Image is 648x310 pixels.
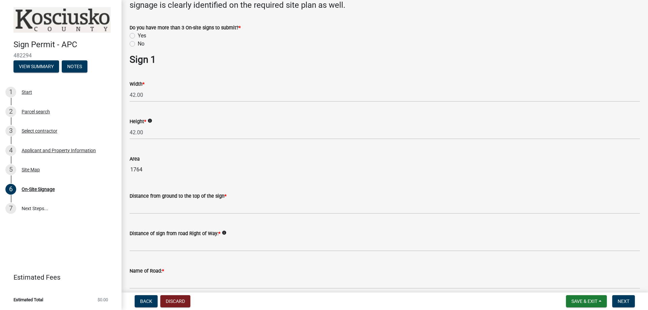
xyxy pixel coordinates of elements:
[160,295,190,307] button: Discard
[566,295,607,307] button: Save & Exit
[130,231,220,236] label: Distance of sign from road Right of Way:
[22,129,57,133] div: Select contractor
[612,295,635,307] button: Next
[5,184,16,195] div: 6
[222,230,226,235] i: info
[22,90,32,94] div: Start
[22,167,40,172] div: Site Map
[130,119,146,124] label: Height
[130,194,226,199] label: Distance from ground to the top of the sign
[13,64,59,69] wm-modal-confirm: Summary
[130,82,144,87] label: Width
[140,299,152,304] span: Back
[98,298,108,302] span: $0.00
[5,87,16,97] div: 1
[5,106,16,117] div: 2
[13,52,108,59] span: 482294
[618,299,629,304] span: Next
[13,40,116,50] h4: Sign Permit - APC
[5,271,111,284] a: Estimated Fees
[13,7,111,33] img: Kosciusko County, Indiana
[62,60,87,73] button: Notes
[130,54,156,65] strong: Sign 1
[147,118,152,123] i: info
[22,109,50,114] div: Parcel search
[13,60,59,73] button: View Summary
[62,64,87,69] wm-modal-confirm: Notes
[13,298,43,302] span: Estimated Total
[138,40,144,48] label: No
[5,164,16,175] div: 5
[571,299,597,304] span: Save & Exit
[138,32,146,40] label: Yes
[130,26,241,30] label: Do you have more than 3 On-site signs to submit?
[5,125,16,136] div: 3
[130,157,140,162] label: Area
[22,148,96,153] div: Applicant and Property Information
[130,269,164,274] label: Name of Road:
[5,145,16,156] div: 4
[135,295,158,307] button: Back
[5,203,16,214] div: 7
[22,187,55,192] div: On-Site Signage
